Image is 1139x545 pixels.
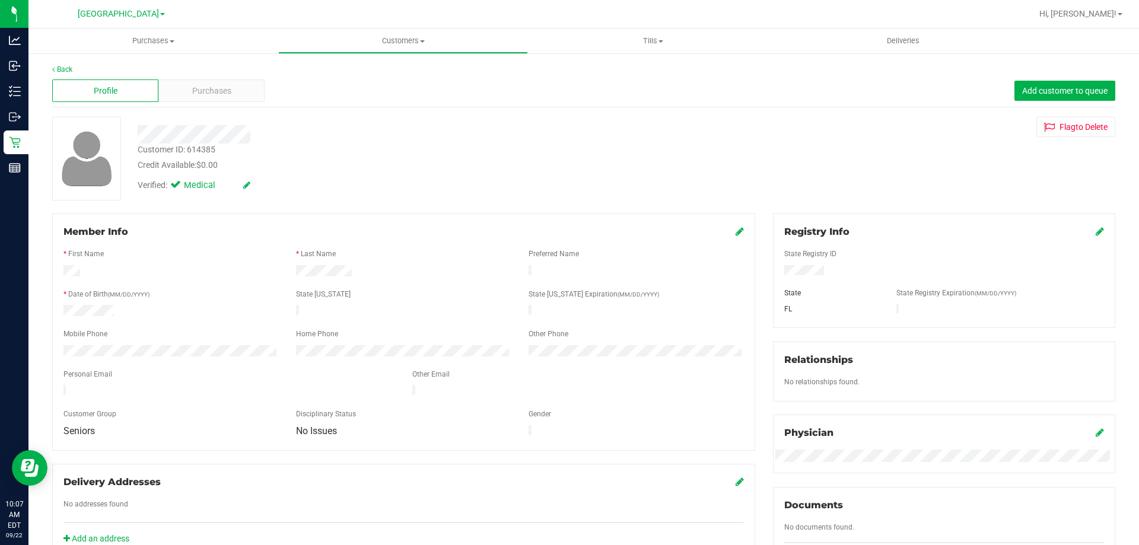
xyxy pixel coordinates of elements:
label: Other Phone [529,329,568,339]
span: Tills [529,36,777,46]
span: (MM/DD/YYYY) [108,291,149,298]
span: Deliveries [871,36,936,46]
a: Add an address [63,534,129,543]
inline-svg: Inbound [9,60,21,72]
span: Hi, [PERSON_NAME]! [1039,9,1116,18]
label: State Registry Expiration [896,288,1016,298]
label: Mobile Phone [63,329,107,339]
label: Gender [529,409,551,419]
span: Registry Info [784,226,850,237]
span: Documents [784,499,843,511]
inline-svg: Outbound [9,111,21,123]
a: Purchases [28,28,278,53]
label: Customer Group [63,409,116,419]
iframe: Resource center [12,450,47,486]
label: State [US_STATE] [296,289,351,299]
label: Disciplinary Status [296,409,356,419]
label: No relationships found. [784,377,860,387]
p: 10:07 AM EDT [5,499,23,531]
span: $0.00 [196,160,218,170]
label: Other Email [412,369,450,380]
div: Customer ID: 614385 [138,144,215,156]
span: Member Info [63,226,128,237]
span: No documents found. [784,523,854,531]
a: Customers [278,28,528,53]
label: Home Phone [296,329,338,339]
div: Credit Available: [138,159,660,171]
span: Physician [784,427,833,438]
span: Purchases [28,36,278,46]
div: Verified: [138,179,250,192]
span: (MM/DD/YYYY) [618,291,659,298]
label: Date of Birth [68,289,149,299]
a: Tills [528,28,778,53]
span: No Issues [296,425,337,436]
button: Flagto Delete [1036,117,1115,137]
label: No addresses found [63,499,128,509]
span: Delivery Addresses [63,476,161,487]
label: Personal Email [63,369,112,380]
p: 09/22 [5,531,23,540]
span: Customers [279,36,527,46]
div: State [775,288,888,298]
span: Profile [94,85,117,97]
button: Add customer to queue [1014,81,1115,101]
inline-svg: Inventory [9,85,21,97]
inline-svg: Retail [9,136,21,148]
label: State Registry ID [784,248,836,259]
img: user-icon.png [56,128,118,189]
inline-svg: Analytics [9,34,21,46]
label: State [US_STATE] Expiration [529,289,659,299]
a: Deliveries [778,28,1028,53]
div: FL [775,304,888,314]
span: Seniors [63,425,95,436]
span: (MM/DD/YYYY) [975,290,1016,297]
span: [GEOGRAPHIC_DATA] [78,9,159,19]
span: Purchases [192,85,231,97]
label: Last Name [301,248,336,259]
label: First Name [68,248,104,259]
span: Relationships [784,354,853,365]
label: Preferred Name [529,248,579,259]
span: Add customer to queue [1022,86,1108,95]
inline-svg: Reports [9,162,21,174]
a: Back [52,65,72,74]
span: Medical [184,179,231,192]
